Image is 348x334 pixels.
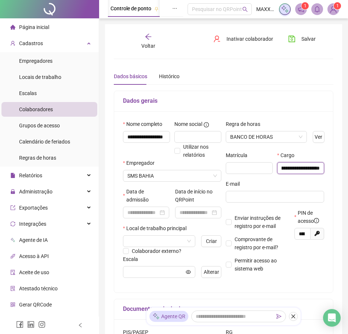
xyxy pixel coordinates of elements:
[298,209,319,225] span: PIN de acesso
[226,180,244,188] label: E-mail
[183,144,209,158] span: Utilizar nos relatórios
[19,221,46,227] span: Integrações
[19,189,52,195] span: Administração
[123,97,324,105] h5: Dados gerais
[201,266,221,278] button: Alterar
[78,323,83,328] span: left
[19,40,43,46] span: Cadastros
[27,321,35,328] span: linkedin
[235,258,277,272] span: Permitir acesso ao sistema web
[159,72,180,80] div: Histórico
[281,5,289,13] img: sparkle-icon.fc2bf0ac1784a2077858766a79e2daf3.svg
[127,170,217,181] span: SMS BAHIA MARKETING MOBILE LTDA - ME
[123,159,159,167] label: Empregador
[19,253,49,259] span: Acesso à API
[10,221,15,226] span: sync
[16,321,23,328] span: facebook
[38,321,46,328] span: instagram
[10,25,15,30] span: home
[314,218,319,223] span: info-circle
[10,302,15,307] span: qrcode
[256,5,275,13] span: MAXXMOBI
[19,286,58,291] span: Atestado técnico
[283,33,321,45] button: Salvar
[123,188,169,204] label: Data de admissão
[145,33,152,40] span: arrow-left
[19,205,48,211] span: Exportações
[152,313,160,320] img: sparkle-icon.fc2bf0ac1784a2077858766a79e2daf3.svg
[298,6,304,12] span: notification
[336,3,339,8] span: 1
[242,7,248,12] span: search
[201,235,221,247] button: Criar
[123,224,191,232] label: Local de trabalho principal
[19,269,49,275] span: Aceite de uso
[19,173,42,178] span: Relatórios
[301,2,309,10] sup: 1
[123,255,143,263] label: Escala
[226,151,252,159] label: Matrícula
[10,189,15,194] span: lock
[19,90,37,96] span: Escalas
[19,74,61,80] span: Locais de trabalho
[19,58,52,64] span: Empregadores
[19,302,52,308] span: Gerar QRCode
[334,2,341,10] sup: Atualize o seu contato no menu Meus Dados
[141,43,155,49] span: Voltar
[110,6,151,11] span: Controle de ponto
[123,120,167,128] label: Nome completo
[291,314,296,319] span: close
[277,151,299,159] label: Cargo
[114,72,147,80] div: Dados básicos
[288,35,296,43] span: save
[186,269,191,275] span: eye
[19,106,53,112] span: Colaboradores
[301,35,316,43] span: Salvar
[132,248,181,254] span: Colaborador externo?
[10,205,15,210] span: export
[226,120,265,128] label: Regra de horas
[19,139,70,145] span: Calendário de feriados
[10,270,15,275] span: audit
[19,155,56,161] span: Regras de horas
[235,215,280,229] span: Enviar instruções de registro por e-mail
[235,236,278,250] span: Comprovante de registro por e-mail?
[313,131,325,143] button: Ver
[204,122,209,127] span: info-circle
[304,3,307,8] span: 1
[19,237,48,243] span: Agente de IA
[323,309,341,327] div: Open Intercom Messenger
[315,133,322,141] span: Ver
[208,33,279,45] button: Inativar colaborador
[10,173,15,178] span: file
[213,35,221,43] span: user-delete
[206,237,217,245] span: Criar
[10,286,15,291] span: solution
[204,268,219,276] span: Alterar
[123,305,324,313] h5: Documentos principais
[10,41,15,46] span: user-add
[19,123,60,128] span: Grupos de acesso
[230,131,302,142] span: BANCO DE HORAS
[226,35,273,43] span: Inativar colaborador
[175,188,221,204] label: Data de início no QRPoint
[276,314,282,319] span: send
[328,4,339,15] img: 1114
[172,6,177,11] span: ellipsis
[154,7,159,11] span: pushpin
[149,311,188,322] div: Agente QR
[314,6,320,12] span: bell
[10,254,15,259] span: api
[19,24,49,30] span: Página inicial
[174,120,202,128] span: Nome social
